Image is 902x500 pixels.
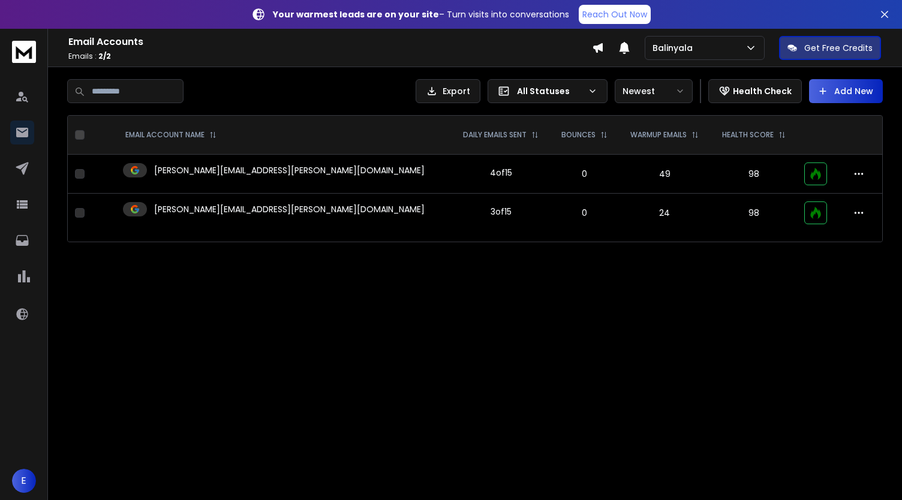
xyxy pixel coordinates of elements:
[619,194,711,233] td: 24
[558,207,612,219] p: 0
[490,167,512,179] div: 4 of 15
[579,5,651,24] a: Reach Out Now
[615,79,693,103] button: Newest
[619,155,711,194] td: 49
[12,469,36,493] button: E
[630,130,687,140] p: WARMUP EMAILS
[273,8,569,20] p: – Turn visits into conversations
[653,42,697,54] p: Balinyala
[463,130,527,140] p: DAILY EMAILS SENT
[710,155,796,194] td: 98
[68,35,592,49] h1: Email Accounts
[12,41,36,63] img: logo
[809,79,883,103] button: Add New
[154,203,425,215] p: [PERSON_NAME][EMAIL_ADDRESS][PERSON_NAME][DOMAIN_NAME]
[804,42,873,54] p: Get Free Credits
[154,164,425,176] p: [PERSON_NAME][EMAIL_ADDRESS][PERSON_NAME][DOMAIN_NAME]
[517,85,583,97] p: All Statuses
[68,52,592,61] p: Emails :
[558,168,612,180] p: 0
[125,130,217,140] div: EMAIL ACCOUNT NAME
[722,130,774,140] p: HEALTH SCORE
[491,206,512,218] div: 3 of 15
[733,85,792,97] p: Health Check
[582,8,647,20] p: Reach Out Now
[273,8,439,20] strong: Your warmest leads are on your site
[779,36,881,60] button: Get Free Credits
[561,130,596,140] p: BOUNCES
[708,79,802,103] button: Health Check
[710,194,796,233] td: 98
[416,79,480,103] button: Export
[98,51,111,61] span: 2 / 2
